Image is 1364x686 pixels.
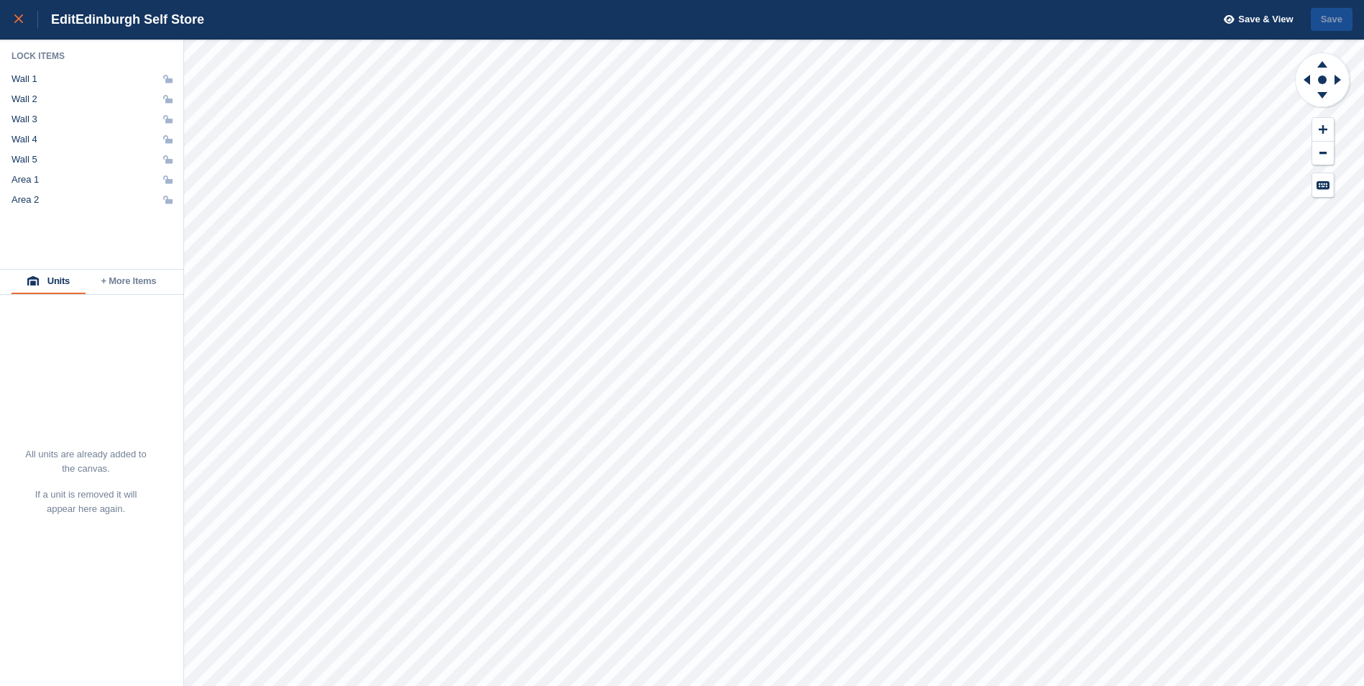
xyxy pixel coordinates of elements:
[12,73,37,85] div: Wall 1
[12,50,173,62] div: Lock Items
[12,194,39,206] div: Area 2
[24,488,147,516] p: If a unit is removed it will appear here again.
[1312,173,1334,197] button: Keyboard Shortcuts
[86,270,172,294] button: + More Items
[12,134,37,145] div: Wall 4
[24,447,147,476] p: All units are already added to the canvas.
[1311,8,1352,32] button: Save
[1312,142,1334,165] button: Zoom Out
[38,11,204,28] div: Edit Edinburgh Self Store
[1238,12,1293,27] span: Save & View
[1312,118,1334,142] button: Zoom In
[12,270,86,294] button: Units
[1216,8,1294,32] button: Save & View
[12,174,39,186] div: Area 1
[12,154,37,165] div: Wall 5
[12,93,37,105] div: Wall 2
[12,114,37,125] div: Wall 3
